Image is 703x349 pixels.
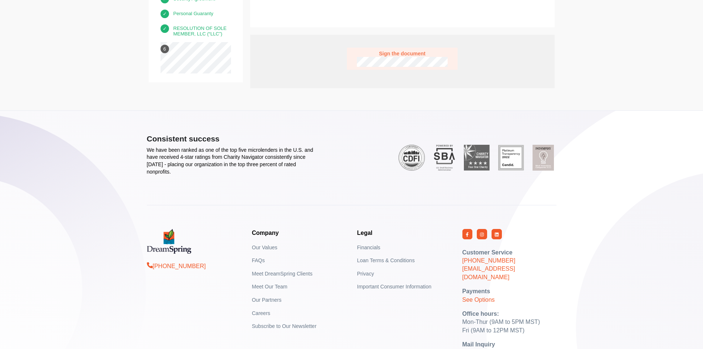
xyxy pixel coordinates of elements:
p: We have been ranked as one of the top five microlenders in the U.S. and have received 4-star rati... [147,147,315,175]
a: [PHONE_NUMBER] [147,263,206,269]
a: Careers [252,310,270,316]
a: Financials [357,244,380,250]
a: Loan Terms & Conditions [357,257,415,263]
img: Candid [498,145,524,171]
a: Meet Our Team [252,284,287,290]
img: CHARITY NAVIGATOR - Four Star Charity [464,145,490,171]
a: Our Values [252,244,278,250]
h6: Company [252,229,346,237]
button: Sign the document [347,48,458,70]
a: Important Consumer Information [357,284,432,290]
span: Sign the document [357,51,448,57]
div: Payments [462,287,556,295]
h4: Consistent success [147,134,315,143]
img: Powered by SBA [434,145,455,171]
a: Personal Guaranty [173,7,213,20]
div: Customer Service [462,249,556,257]
a: Our Partners [252,297,282,303]
div: Mon-Thur (9AM to 5PM MST) Fri (9AM to 12PM MST) [462,310,556,335]
a: Subscribe to Our Newsletter [252,323,317,329]
a: [EMAIL_ADDRESS][DOMAIN_NAME] [462,266,515,280]
img: CDFI [399,145,425,171]
a: FAQs [252,257,265,263]
a: See Options [462,297,495,303]
a: [PHONE_NUMBER] [462,257,516,264]
a: RESOLUTION OF SOLE MEMBER, LLC (“LLC”) [173,22,231,40]
img: DreamSpring [147,229,191,253]
img: FastCompany [533,145,554,171]
h6: Legal [357,229,451,237]
div: Office hours: [462,310,556,318]
a: Meet DreamSpring Clients [252,271,313,277]
div: Mail Inquiry [462,341,556,349]
a: Privacy [357,271,374,277]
